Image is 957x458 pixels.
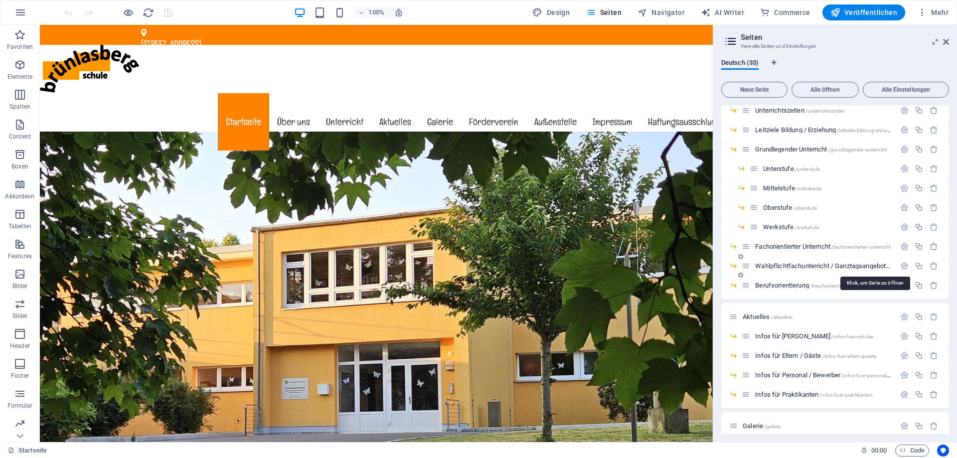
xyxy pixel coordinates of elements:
span: Klick, um Seite zu öffnen [755,371,909,379]
div: Duplizieren [915,164,923,173]
div: Einstellungen [900,223,909,231]
div: Entfernen [930,351,938,360]
i: Seite neu laden [143,7,154,18]
button: Mehr [913,4,953,20]
span: Commerce [760,7,810,17]
span: Alle Einstellungen [867,87,945,93]
button: AI Writer [697,4,748,20]
button: Alle Einstellungen [863,82,949,98]
p: Bilder [12,282,28,290]
div: Einstellungen [900,203,909,212]
p: Features [8,252,32,260]
button: Klicke hier, um den Vorschau-Modus zu verlassen [122,6,134,18]
span: Deutsch (33) [721,57,759,71]
div: Infos für Praktikanten/infos-fuer-praktikanten [752,391,895,398]
div: Entfernen [930,262,938,270]
button: Code [895,445,929,457]
span: Klick, um Seite zu öffnen [755,126,898,134]
div: Einstellungen [900,164,909,173]
div: Duplizieren [915,223,923,231]
div: Design (Strg+Alt+Y) [528,4,574,20]
span: Mehr [917,7,949,17]
a: Klick, um Auswahl aufzuheben. Doppelklick öffnet Seitenverwaltung [8,445,47,457]
button: Neue Seite [721,82,788,98]
div: Duplizieren [915,312,923,321]
span: /infos-fuer-praktikanten [819,392,872,398]
span: Klick, um Seite zu öffnen [763,204,817,211]
h2: Seiten [741,33,949,42]
span: Alle öffnen [796,87,854,93]
div: Entfernen [930,106,938,115]
span: Klick, um Seite zu öffnen [763,165,820,172]
div: Einstellungen [900,106,909,115]
div: Einstellungen [900,242,909,251]
div: Sprachen-Tabs [721,59,949,78]
span: Veröffentlichen [830,7,897,17]
h3: Verwalte Seiten und Einstellungen [741,42,929,51]
span: Klick, um Seite zu öffnen [755,107,845,114]
div: Duplizieren [915,242,923,251]
span: Design [532,7,570,17]
button: Veröffentlichen [822,4,905,20]
div: Galerie/galerie [740,423,895,429]
div: Entfernen [930,145,938,153]
button: Commerce [756,4,814,20]
div: Entfernen [930,332,938,340]
span: /berufsorientierung [810,283,854,289]
div: Infos für Personal / Bewerber/infos-fuer-personal-bewerber [752,372,895,378]
span: /infos-fuer-eltern-gaeste [822,353,876,359]
span: Klick, um Seite zu öffnen [755,243,890,250]
div: Unterrichtszeiten/unterrichtszeiten [752,107,895,114]
span: /infos-fuer-personal-bewerber [841,373,909,378]
p: Spalten [9,103,30,111]
span: Seiten [586,7,622,17]
span: /aktuelles [771,314,792,320]
span: Navigator [638,7,685,17]
p: Boxen [11,162,28,170]
div: Einstellungen [900,145,909,153]
div: Entfernen [930,371,938,379]
div: Duplizieren [915,106,923,115]
div: Einstellungen [900,184,909,192]
button: Usercentrics [937,445,949,457]
div: Einstellungen [900,262,909,270]
div: Unterstufe/unterstufe [760,165,895,172]
span: /grundlegender-unterricht [828,147,887,153]
div: Duplizieren [915,126,923,134]
button: Seiten [582,4,626,20]
div: Duplizieren [915,145,923,153]
div: Duplizieren [915,184,923,192]
div: Entfernen [930,203,938,212]
div: Fachorientierter Unterricht/fachorientierter-unterricht [752,243,895,250]
p: Tabellen [8,222,31,230]
p: Akkordeon [5,192,34,200]
span: Klick, um Seite zu öffnen [755,282,853,289]
div: Duplizieren [915,371,923,379]
span: Klick, um Seite zu öffnen [763,223,819,231]
button: 100% [353,6,389,18]
span: /fachorientierter-unterricht [831,244,890,250]
div: Duplizieren [915,332,923,340]
p: Header [10,342,30,350]
span: AI Writer [701,7,744,17]
div: Leitziele Bildung / Erziehung/leitziele-bildung-erziehung [752,127,895,133]
span: /oberstufe [794,205,817,211]
span: /leitziele-bildung-erziehung [837,128,898,133]
p: Favoriten [7,43,33,51]
div: Duplizieren [915,281,923,290]
div: Einstellungen [900,126,909,134]
span: Code [900,445,925,457]
div: Infos für [PERSON_NAME]/infos-fuer-schuler [752,333,895,339]
div: Entfernen [930,281,938,290]
div: Mittelstufe/mittelstufe [760,185,895,191]
span: Neue Seite [726,87,783,93]
div: Duplizieren [915,422,923,430]
div: Aktuelles/aktuelles [740,313,895,320]
div: Einstellungen [900,390,909,399]
div: Duplizieren [915,203,923,212]
span: Klick, um Seite zu öffnen [755,332,873,340]
button: Navigator [634,4,689,20]
div: Einstellungen [900,332,909,340]
div: Duplizieren [915,390,923,399]
div: Entfernen [930,422,938,430]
